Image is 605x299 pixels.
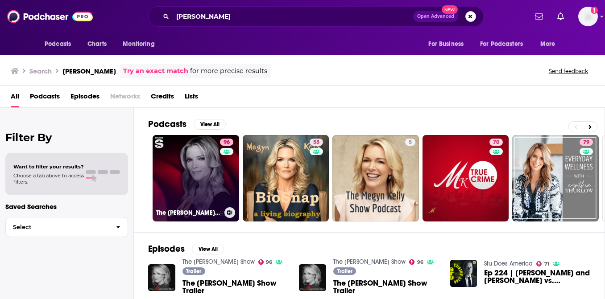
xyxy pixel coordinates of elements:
a: 55 [243,135,329,221]
span: New [442,5,458,14]
img: The Megyn Kelly Show Trailer [148,264,175,291]
span: 55 [313,138,319,147]
img: The Megyn Kelly Show Trailer [299,264,326,291]
button: open menu [422,36,475,53]
a: 55 [310,139,323,146]
span: 96 [417,260,423,264]
span: Select [6,224,109,230]
a: 5 [332,135,419,221]
button: Select [5,217,128,237]
a: Credits [151,89,174,107]
a: The Megyn Kelly Show [333,258,406,266]
div: Search podcasts, credits, & more... [148,6,484,27]
a: 79 [512,135,599,221]
a: 79 [580,139,593,146]
input: Search podcasts, credits, & more... [173,9,413,24]
button: open menu [116,36,166,53]
a: Podcasts [30,89,60,107]
a: Try an exact match [123,66,188,76]
span: Choose a tab above to access filters. [13,172,84,185]
svg: Add a profile image [591,7,598,14]
button: View All [194,119,226,130]
a: 96The [PERSON_NAME] Show [153,135,239,221]
span: 71 [544,262,549,266]
a: Stu Does America [484,260,533,267]
h3: Search [29,67,52,75]
a: 96 [220,139,233,146]
a: The Megyn Kelly Show [182,258,255,266]
a: EpisodesView All [148,243,224,254]
span: Want to filter your results? [13,164,84,170]
span: 70 [493,138,499,147]
button: Open AdvancedNew [413,11,458,22]
button: View All [192,244,224,254]
span: 79 [583,138,589,147]
span: Logged in as heidi.egloff [578,7,598,26]
span: Trailer [337,269,352,274]
a: Lists [185,89,198,107]
a: Episodes [70,89,99,107]
p: Saved Searches [5,202,128,211]
a: 70 [423,135,509,221]
a: The Megyn Kelly Show Trailer [333,279,439,295]
span: Ep 224 | [PERSON_NAME] and [PERSON_NAME] vs. [US_STATE] Governor [PERSON_NAME] | Guest: [PERSON_N... [484,269,590,284]
h3: The [PERSON_NAME] Show [156,209,221,217]
a: 70 [489,139,503,146]
img: Ep 224 | Megyn Kelly and Stu vs. New York Governor Andrew Cuomo | Guest: Megyn Kelly [450,260,477,287]
span: For Business [428,38,464,50]
span: For Podcasters [480,38,523,50]
a: 5 [405,139,415,146]
h2: Episodes [148,243,185,254]
a: PodcastsView All [148,119,226,130]
h2: Filter By [5,131,128,144]
h2: Podcasts [148,119,186,130]
span: The [PERSON_NAME] Show Trailer [182,279,289,295]
a: 96 [409,259,423,265]
a: Show notifications dropdown [531,9,547,24]
span: 96 [266,260,272,264]
span: More [540,38,555,50]
span: Podcasts [45,38,71,50]
span: Open Advanced [417,14,454,19]
button: Send feedback [546,67,591,75]
span: Networks [110,89,140,107]
span: 96 [224,138,230,147]
button: open menu [474,36,536,53]
a: All [11,89,19,107]
button: open menu [38,36,83,53]
img: User Profile [578,7,598,26]
a: Ep 224 | Megyn Kelly and Stu vs. New York Governor Andrew Cuomo | Guest: Megyn Kelly [484,269,590,284]
a: The Megyn Kelly Show Trailer [182,279,289,295]
button: open menu [534,36,567,53]
span: Trailer [186,269,201,274]
a: 96 [258,259,273,265]
span: The [PERSON_NAME] Show Trailer [333,279,439,295]
h3: [PERSON_NAME] [62,67,116,75]
a: Show notifications dropdown [554,9,568,24]
span: 5 [409,138,412,147]
a: Charts [82,36,112,53]
button: Show profile menu [578,7,598,26]
span: Monitoring [123,38,154,50]
a: 71 [536,261,549,266]
span: for more precise results [190,66,267,76]
img: Podchaser - Follow, Share and Rate Podcasts [7,8,93,25]
span: Charts [87,38,107,50]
